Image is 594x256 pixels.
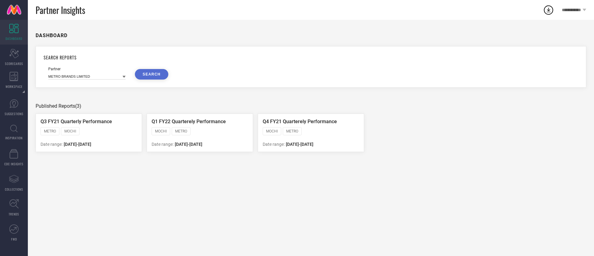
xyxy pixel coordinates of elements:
[36,103,586,109] div: Published Reports (3)
[175,129,187,133] span: METRO
[5,111,24,116] span: SUGGESTIONS
[5,61,23,66] span: SCORECARDS
[155,129,167,133] span: MOCHI
[135,69,168,80] button: SEARCH
[175,142,202,147] span: [DATE] - [DATE]
[266,129,278,133] span: MOCHI
[4,162,24,166] span: CDC INSIGHTS
[11,237,17,241] span: FWD
[36,33,67,38] h1: DASHBOARD
[41,142,62,147] span: Date range:
[5,136,23,140] span: INSPIRATION
[286,142,313,147] span: [DATE] - [DATE]
[36,4,85,16] span: Partner Insights
[152,142,174,147] span: Date range:
[48,67,126,71] div: Partner
[9,212,19,216] span: TRENDS
[286,129,298,133] span: METRO
[6,84,23,89] span: WORKSPACE
[543,4,554,15] div: Open download list
[44,54,578,61] h1: SEARCH REPORTS
[64,129,76,133] span: MOCHI
[64,142,91,147] span: [DATE] - [DATE]
[5,187,23,192] span: COLLECTIONS
[263,119,337,124] span: Q4 FY21 Quarterely Performance
[41,119,112,124] span: Q3 FY21 Quarterly Performance
[44,129,56,133] span: METRO
[152,119,226,124] span: Q1 FY22 Quarterely Performance
[263,142,285,147] span: Date range:
[6,36,22,41] span: DASHBOARD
